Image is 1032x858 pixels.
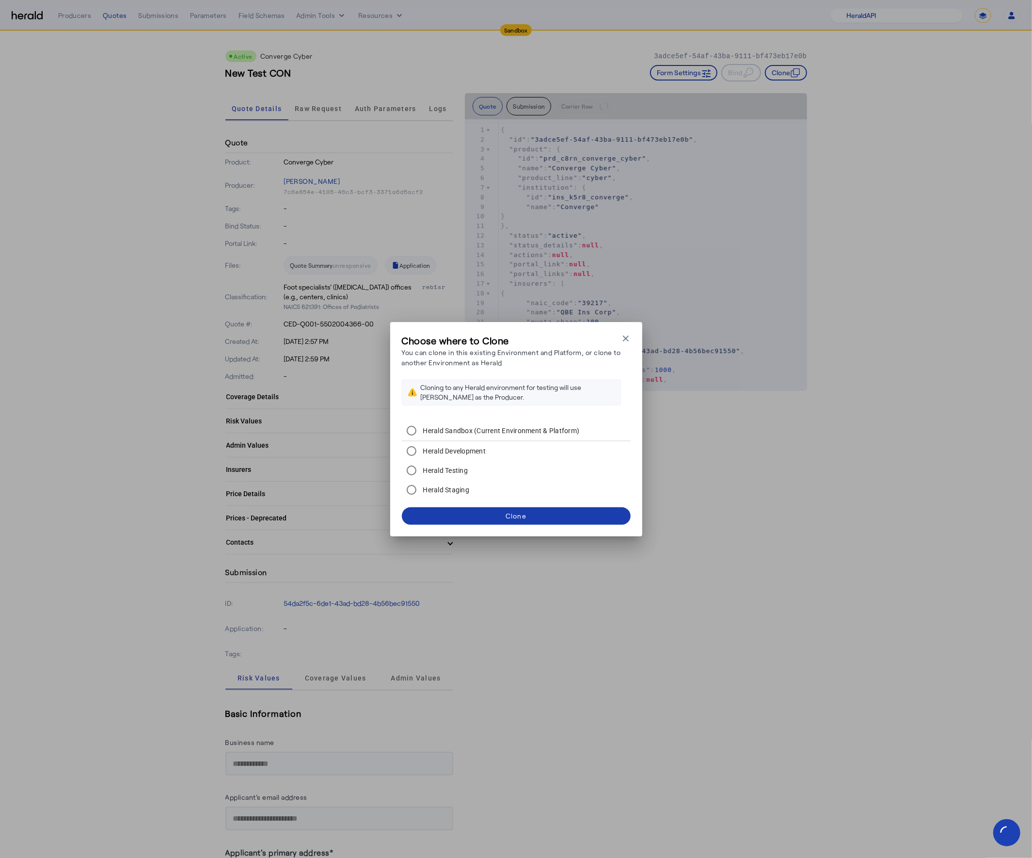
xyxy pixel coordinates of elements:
[421,383,615,402] div: Cloning to any Herald environment for testing will use [PERSON_NAME] as the Producer.
[506,511,526,521] div: Clone
[402,334,621,347] h3: Choose where to Clone
[421,446,486,456] label: Herald Development
[421,485,470,495] label: Herald Staging
[402,507,631,525] button: Clone
[421,466,468,475] label: Herald Testing
[402,347,621,368] p: You can clone in this existing Environment and Platform, or clone to another Environment as Herald
[421,426,580,436] label: Herald Sandbox (Current Environment & Platform)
